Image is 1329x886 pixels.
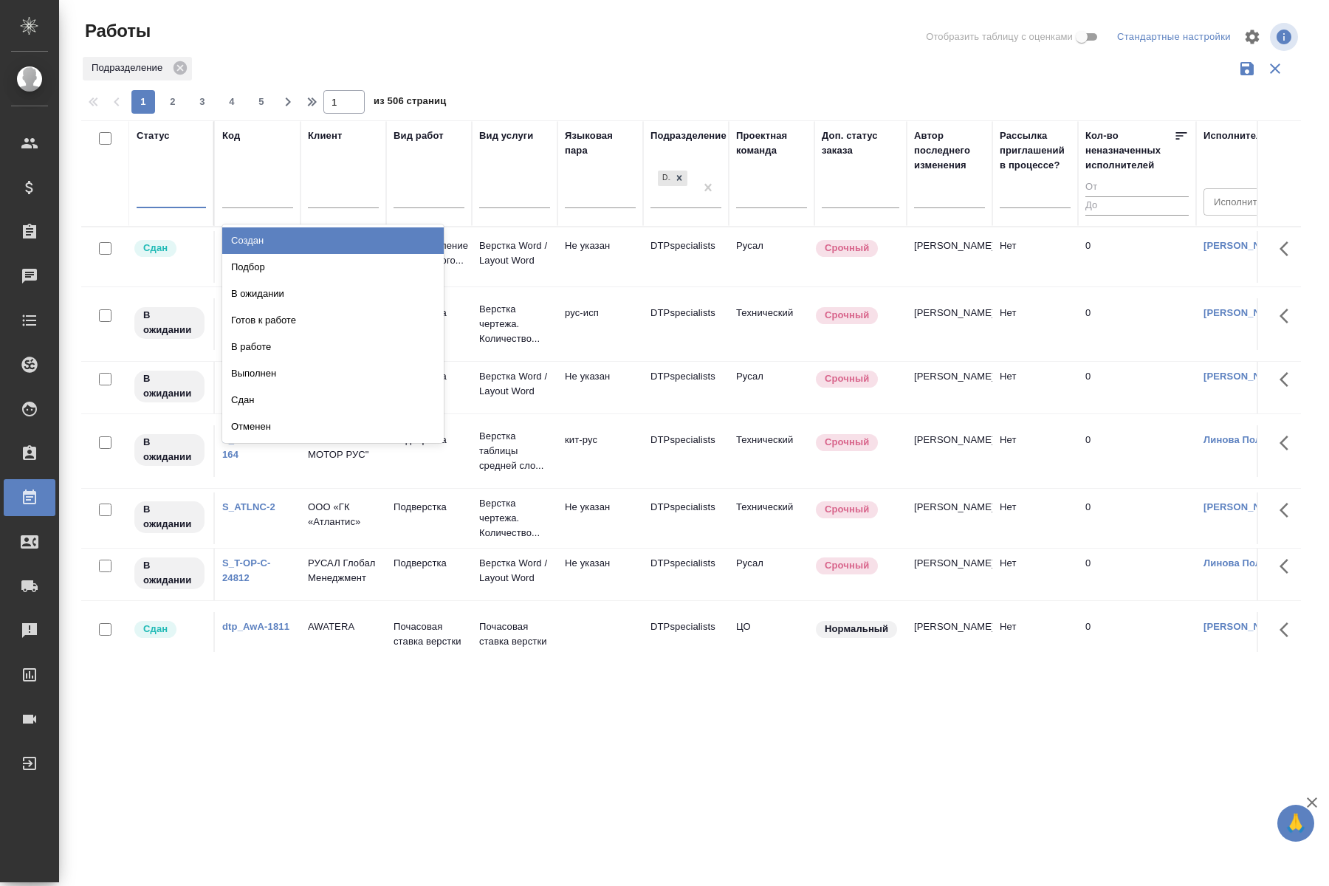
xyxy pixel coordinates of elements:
[308,433,379,462] p: ООО "ГАК МОТОР РУС"
[825,502,869,517] p: Срочный
[825,622,888,636] p: Нормальный
[250,95,273,109] span: 5
[143,558,196,588] p: В ожидании
[222,434,283,460] a: S_GacMotor-164
[1203,371,1285,382] a: [PERSON_NAME]
[92,61,168,75] p: Подразделение
[992,549,1078,600] td: Нет
[1000,128,1071,173] div: Рассылка приглашений в процессе?
[565,128,636,158] div: Языковая пара
[1271,549,1306,584] button: Здесь прячутся важные кнопки
[1085,128,1174,173] div: Кол-во неназначенных исполнителей
[143,308,196,337] p: В ожидании
[907,231,992,283] td: [PERSON_NAME]
[1271,612,1306,648] button: Здесь прячутся важные кнопки
[143,502,196,532] p: В ожидании
[992,492,1078,544] td: Нет
[907,298,992,350] td: [PERSON_NAME]
[557,362,643,413] td: Не указан
[1271,425,1306,461] button: Здесь прячутся важные кнопки
[643,298,729,350] td: DTPspecialists
[1271,231,1306,267] button: Здесь прячутся важные кнопки
[143,371,196,401] p: В ожидании
[222,128,240,143] div: Код
[222,281,444,307] div: В ожидании
[143,241,168,255] p: Сдан
[557,549,643,600] td: Не указан
[992,298,1078,350] td: Нет
[220,95,244,109] span: 4
[992,362,1078,413] td: Нет
[133,500,206,535] div: Исполнитель назначен, приступать к работе пока рано
[479,429,550,473] p: Верстка таблицы средней сло...
[729,612,814,664] td: ЦО
[1233,55,1261,83] button: Сохранить фильтры
[557,231,643,283] td: Не указан
[222,501,275,512] a: S_ATLNC-2
[1078,362,1196,413] td: 0
[729,425,814,477] td: Технический
[222,254,444,281] div: Подбор
[1203,621,1285,632] a: [PERSON_NAME]
[161,95,185,109] span: 2
[1234,19,1270,55] span: Настроить таблицу
[133,556,206,591] div: Исполнитель назначен, приступать к работе пока рано
[374,92,446,114] span: из 506 страниц
[736,128,807,158] div: Проектная команда
[479,556,550,585] p: Верстка Word / Layout Word
[822,128,899,158] div: Доп. статус заказа
[143,622,168,636] p: Сдан
[133,369,206,404] div: Исполнитель назначен, приступать к работе пока рано
[394,500,464,515] p: Подверстка
[1203,240,1285,251] a: [PERSON_NAME]
[222,307,444,334] div: Готов к работе
[222,387,444,413] div: Сдан
[825,558,869,573] p: Срочный
[133,238,206,258] div: Менеджер проверил работу исполнителя, передает ее на следующий этап
[907,612,992,664] td: [PERSON_NAME]
[1078,612,1196,664] td: 0
[1283,808,1308,839] span: 🙏
[1261,55,1289,83] button: Сбросить фильтры
[992,231,1078,283] td: Нет
[907,492,992,544] td: [PERSON_NAME]
[907,425,992,477] td: [PERSON_NAME]
[479,369,550,399] p: Верстка Word / Layout Word
[643,231,729,283] td: DTPspecialists
[825,241,869,255] p: Срочный
[1078,425,1196,477] td: 0
[1078,549,1196,600] td: 0
[907,549,992,600] td: [PERSON_NAME]
[479,496,550,540] p: Верстка чертежа. Количество...
[729,231,814,283] td: Русал
[133,619,206,639] div: Менеджер проверил работу исполнителя, передает ее на следующий этап
[656,169,689,188] div: DTPspecialists
[220,90,244,114] button: 4
[557,492,643,544] td: Не указан
[479,238,550,268] p: Верстка Word / Layout Word
[394,619,464,649] p: Почасовая ставка верстки
[729,492,814,544] td: Технический
[394,556,464,571] p: Подверстка
[907,362,992,413] td: [PERSON_NAME]
[643,612,729,664] td: DTPspecialists
[222,227,444,254] div: Создан
[643,549,729,600] td: DTPspecialists
[137,128,170,143] div: Статус
[825,435,869,450] p: Срочный
[643,362,729,413] td: DTPspecialists
[479,619,550,649] p: Почасовая ставка верстки
[133,306,206,340] div: Исполнитель назначен, приступать к работе пока рано
[81,19,151,43] span: Работы
[650,128,727,143] div: Подразделение
[308,500,379,529] p: ООО «ГК «Атлантис»
[1085,196,1189,215] input: До
[133,433,206,467] div: Исполнитель назначен, приступать к работе пока рано
[190,90,214,114] button: 3
[83,57,192,80] div: Подразделение
[825,371,869,386] p: Срочный
[308,128,342,143] div: Клиент
[658,171,671,186] div: DTPspecialists
[1271,492,1306,528] button: Здесь прячутся важные кнопки
[643,425,729,477] td: DTPspecialists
